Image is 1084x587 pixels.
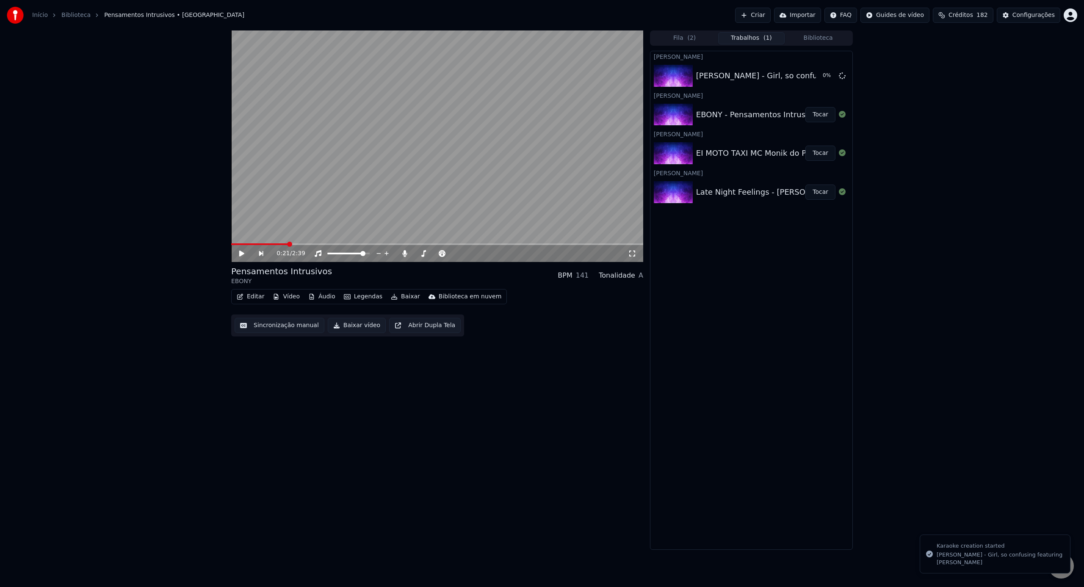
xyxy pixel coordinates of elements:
div: Configurações [1012,11,1055,19]
button: Biblioteca [785,32,852,44]
div: Late Night Feelings - [PERSON_NAME] ft. [PERSON_NAME] [696,186,916,198]
button: Créditos182 [933,8,993,23]
button: Importar [774,8,821,23]
span: 182 [976,11,988,19]
span: 2:39 [292,249,305,258]
div: EI MOTO TAXI MC Monik do Pix, MC [PERSON_NAME], DJ [PERSON_NAME] e Luan Indiscutivel [696,147,1048,159]
button: FAQ [824,8,857,23]
button: Editar [233,291,268,303]
div: [PERSON_NAME] - Girl, so confusing featuring [PERSON_NAME] [937,551,1063,566]
img: youka [7,7,24,24]
div: Tonalidade [599,270,635,281]
div: [PERSON_NAME] - Girl, so confusing featuring [PERSON_NAME] [696,70,936,82]
button: Vídeo [269,291,303,303]
div: [PERSON_NAME] [650,90,852,100]
div: BPM [558,270,572,281]
a: Início [32,11,48,19]
span: Créditos [948,11,973,19]
button: Tocar [805,185,835,200]
button: Configurações [997,8,1060,23]
button: Sincronização manual [235,318,324,333]
button: Abrir Dupla Tela [389,318,461,333]
div: Karaoke creation started [937,542,1063,550]
button: Tocar [805,146,835,161]
span: ( 2 ) [687,34,696,42]
button: Baixar [387,291,423,303]
span: ( 1 ) [763,34,772,42]
a: Biblioteca [61,11,91,19]
div: EBONY - Pensamentos Intrusivos [696,109,821,121]
button: Criar [735,8,771,23]
div: 0 % [823,72,835,79]
div: [PERSON_NAME] [650,51,852,61]
button: Guides de vídeo [860,8,929,23]
div: / [277,249,297,258]
div: A [639,270,643,281]
span: 0:21 [277,249,290,258]
div: Pensamentos Intrusivos [231,265,332,277]
nav: breadcrumb [32,11,244,19]
button: Baixar vídeo [328,318,386,333]
button: Trabalhos [718,32,785,44]
div: [PERSON_NAME] [650,168,852,178]
button: Tocar [805,107,835,122]
div: EBONY [231,277,332,286]
div: Biblioteca em nuvem [439,292,502,301]
span: Pensamentos Intrusivos • [GEOGRAPHIC_DATA] [104,11,244,19]
button: Legendas [340,291,386,303]
button: Fila [651,32,718,44]
button: Áudio [305,291,339,303]
div: [PERSON_NAME] [650,129,852,139]
div: 141 [576,270,589,281]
